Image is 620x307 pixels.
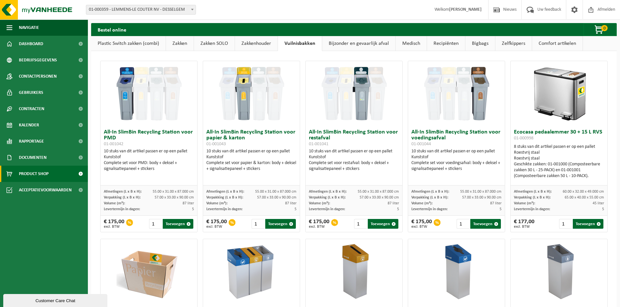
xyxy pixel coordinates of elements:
[104,219,124,229] div: € 175,00
[514,161,604,179] div: Geschikte zakken: 01-001000 (Composteerbare zakken 30 L - 25-PACK) en 01-001001 (Composteerbare z...
[265,219,296,229] button: Toevoegen
[278,36,322,51] a: Vuilnisbakken
[257,196,296,199] span: 57.00 x 33.00 x 90.00 cm
[104,190,142,194] span: Afmetingen (L x B x H):
[86,5,196,14] span: 01-000359 - LEMMENS-LE COUTER NV - DESSELGEM
[322,239,387,304] img: 02-014091
[514,150,604,156] div: Roestvrij staal
[514,196,551,199] span: Verpakking (L x B x H):
[155,196,194,199] span: 57.00 x 33.00 x 90.00 cm
[309,142,328,147] span: 01-001041
[252,219,265,229] input: 1
[194,36,235,51] a: Zakken SOLO
[206,190,244,194] span: Afmetingen (L x B x H):
[104,129,194,147] h3: All-In SlimBin Recycling Station voor PMD
[563,190,604,194] span: 60.00 x 32.00 x 49.000 cm
[309,160,399,172] div: Complete set voor restafval: body + deksel + signalisatiepaneel + stickers
[514,156,604,161] div: Roestvrij staal
[514,136,533,141] span: 01-000998
[424,61,489,126] img: 01-001044
[206,154,296,160] div: Kunststof
[514,225,534,229] span: excl. BTW
[19,182,72,198] span: Acceptatievoorwaarden
[149,219,162,229] input: 1
[19,68,57,84] span: Contactpersonen
[104,148,194,172] div: 10 stuks van dit artikel passen er op een pallet
[460,190,502,194] span: 55.00 x 31.00 x 87.000 cm
[490,201,502,205] span: 87 liter
[206,225,227,229] span: excl. BTW
[565,196,604,199] span: 65.00 x 40.00 x 55.00 cm
[354,219,367,229] input: 1
[19,117,39,133] span: Kalender
[206,219,227,229] div: € 175,00
[514,207,550,211] span: Levertermijn in dagen:
[91,23,133,36] h2: Bestel online
[411,190,449,194] span: Afmetingen (L x B x H):
[19,52,57,68] span: Bedrijfsgegevens
[19,19,39,36] span: Navigatie
[449,7,482,12] strong: [PERSON_NAME]
[584,23,616,36] button: 0
[396,36,427,51] a: Medisch
[104,154,194,160] div: Kunststof
[153,190,194,194] span: 55.00 x 31.00 x 87.000 cm
[104,207,140,211] span: Levertermijn in dagen:
[19,36,43,52] span: Dashboard
[117,239,182,304] img: 01-000263
[163,219,193,229] button: Toevoegen
[255,190,296,194] span: 55.00 x 31.00 x 87.000 cm
[514,144,604,179] div: 8 stuks van dit artikel passen er op een pallet
[19,149,47,166] span: Documenten
[219,239,284,304] img: 01-000670
[427,36,465,51] a: Recipiënten
[411,129,502,147] h3: All-In SlimBin Recycling Station voor voedingsafval
[514,219,534,229] div: € 177,00
[411,154,502,160] div: Kunststof
[183,201,194,205] span: 87 liter
[104,225,124,229] span: excl. BTW
[601,25,608,31] span: 0
[309,219,329,229] div: € 175,00
[117,61,182,126] img: 01-001042
[411,207,448,211] span: Levertermijn in dagen:
[104,160,194,172] div: Complete set voor PMD: body + deksel + signalisatiepaneel + stickers
[514,129,604,142] h3: Ecocasa pedaalemmer 30 + 15 L RVS
[470,219,501,229] button: Toevoegen
[388,201,399,205] span: 87 liter
[206,201,227,205] span: Volume (m³):
[527,61,592,126] img: 01-000998
[424,239,489,304] img: 02-014090
[206,148,296,172] div: 10 stuks van dit artikel passen er op een pallet
[309,190,347,194] span: Afmetingen (L x B x H):
[514,201,535,205] span: Volume (m³):
[358,190,399,194] span: 55.00 x 31.00 x 87.000 cm
[322,61,387,126] img: 01-001041
[235,36,278,51] a: Zakkenhouder
[192,207,194,211] span: 5
[411,160,502,172] div: Complete set voor voedingsafval: body + deksel + signalisatiepaneel + stickers
[19,133,44,149] span: Rapportage
[593,201,604,205] span: 45 liter
[104,142,123,147] span: 01-001042
[309,154,399,160] div: Kunststof
[166,36,194,51] a: Zakken
[559,219,572,229] input: 1
[104,196,141,199] span: Verpakking (L x B x H):
[285,201,296,205] span: 87 liter
[532,36,583,51] a: Comfort artikelen
[573,219,603,229] button: Toevoegen
[206,207,242,211] span: Levertermijn in dagen:
[309,207,345,211] span: Levertermijn in dagen:
[19,166,48,182] span: Product Shop
[411,196,448,199] span: Verpakking (L x B x H):
[3,293,109,307] iframe: chat widget
[411,201,433,205] span: Volume (m³):
[309,225,329,229] span: excl. BTW
[495,36,532,51] a: Zelfkippers
[397,207,399,211] span: 5
[411,219,432,229] div: € 175,00
[19,84,43,101] span: Gebruikers
[104,201,125,205] span: Volume (m³):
